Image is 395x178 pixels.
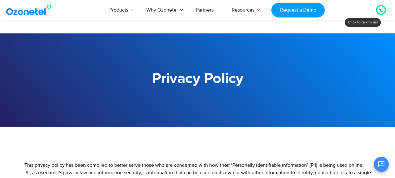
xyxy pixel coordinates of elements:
[24,70,371,87] h1: Privacy Policy
[374,157,389,172] button: Open chat
[271,3,325,17] a: Request a Demo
